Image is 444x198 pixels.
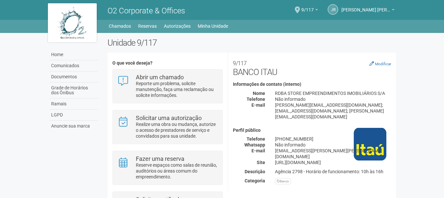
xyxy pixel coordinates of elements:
img: logo.jpg [48,3,97,42]
a: Fazer uma reserva Reserve espaços como salas de reunião, auditórios ou áreas comum do empreendime... [118,156,218,180]
a: Ramais [50,99,98,110]
a: [PERSON_NAME] [PERSON_NAME] [341,8,394,13]
div: [URL][DOMAIN_NAME] [270,160,396,165]
strong: Fazer uma reserva [136,155,184,162]
a: Minha Unidade [198,22,228,31]
a: 9/117 [301,8,318,13]
a: LGPD [50,110,98,121]
a: Grade de Horários dos Ônibus [50,83,98,99]
div: Não informado [270,96,396,102]
strong: Site [257,160,265,165]
strong: Descrição [245,169,265,174]
strong: Whatsapp [244,142,265,147]
div: [PERSON_NAME][EMAIL_ADDRESS][DOMAIN_NAME]; [EMAIL_ADDRESS][DOMAIN_NAME]; [PERSON_NAME][EMAIL_ADDR... [270,102,396,120]
small: Modificar [375,62,391,66]
a: JR [328,4,338,15]
div: Banco [275,178,291,184]
strong: Solicitar uma autorização [136,114,202,121]
p: Realize uma obra ou mudança, autorize o acesso de prestadores de serviço e convidados para sua un... [136,121,218,139]
div: Agência 2798 - Horário de funcionamento: 10h às 16h [270,169,396,175]
a: Anuncie sua marca [50,121,98,131]
a: Documentos [50,71,98,83]
div: [EMAIL_ADDRESS][PERSON_NAME][PERSON_NAME][DOMAIN_NAME] [270,148,396,160]
h2: Unidade 9/117 [107,38,396,48]
a: Solicitar uma autorização Realize uma obra ou mudança, autorize o acesso de prestadores de serviç... [118,115,218,139]
h4: O que você deseja? [112,61,223,66]
div: RDBA STORE EMPREENDIMENTOS IMOBILIÁRIOS S/A [270,90,396,96]
a: Comunicados [50,60,98,71]
div: Não informado [270,142,396,148]
strong: E-mail [251,102,265,108]
small: 9/117 [233,60,247,67]
a: Abrir um chamado Reporte um problema, solicite manutenção, faça uma reclamação ou solicite inform... [118,74,218,98]
a: Home [50,49,98,60]
a: Autorizações [164,22,191,31]
strong: E-mail [251,148,265,153]
p: Reserve espaços como salas de reunião, auditórios ou áreas comum do empreendimento. [136,162,218,180]
span: O2 Corporate & Offices [107,6,185,15]
strong: Categoria [245,178,265,183]
h4: Perfil público [233,128,391,133]
div: [PHONE_NUMBER] [270,136,396,142]
h2: BANCO ITAU [233,57,391,77]
strong: Telefone [247,136,265,142]
strong: Nome [253,91,265,96]
strong: Abrir um chamado [136,74,184,81]
strong: Telefone [247,97,265,102]
h4: Informações de contato (interno) [233,82,391,87]
img: business.png [354,128,386,160]
p: Reporte um problema, solicite manutenção, faça uma reclamação ou solicite informações. [136,81,218,98]
span: Jonatas Rodrigues Oliveira Figueiredo [341,1,390,12]
a: Modificar [369,61,391,66]
a: Chamados [109,22,131,31]
a: Reservas [138,22,157,31]
span: 9/117 [301,1,314,12]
